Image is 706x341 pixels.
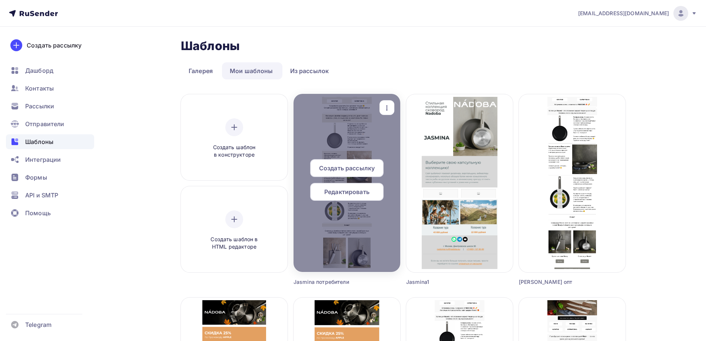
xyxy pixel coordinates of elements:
a: Рассылки [6,99,94,114]
span: Контакты [25,84,54,93]
span: Интеграции [25,155,61,164]
a: Отправители [6,117,94,131]
a: Дашборд [6,63,94,78]
span: Рассылки [25,102,54,111]
a: Формы [6,170,94,185]
a: Мои шаблоны [222,62,281,79]
div: Jasmina потребители [294,278,374,286]
span: Создать шаблон в HTML редакторе [199,236,269,251]
a: Из рассылок [282,62,337,79]
span: Создать рассылку [319,164,375,173]
span: Отправители [25,119,64,128]
h2: Шаблоны [181,39,240,53]
div: Создать рассылку [27,41,82,50]
span: Редактировать [324,187,369,196]
div: [PERSON_NAME] опт [519,278,599,286]
span: Шаблоны [25,137,53,146]
span: Создать шаблон в конструкторе [199,144,269,159]
span: Помощь [25,209,51,217]
a: Контакты [6,81,94,96]
span: Telegram [25,320,52,329]
a: Галерея [181,62,221,79]
div: Jasmina1 [406,278,486,286]
span: Дашборд [25,66,53,75]
a: Шаблоны [6,134,94,149]
a: [EMAIL_ADDRESS][DOMAIN_NAME] [578,6,697,21]
span: Формы [25,173,47,182]
span: API и SMTP [25,191,58,200]
span: [EMAIL_ADDRESS][DOMAIN_NAME] [578,10,669,17]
